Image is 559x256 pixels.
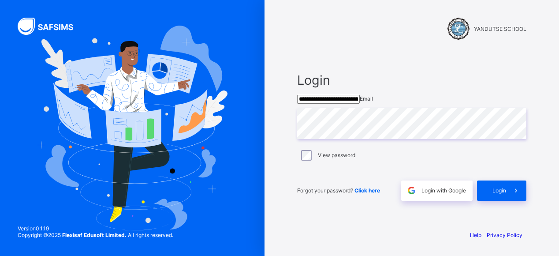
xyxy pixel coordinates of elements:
[62,232,127,238] strong: Flexisaf Edusoft Limited.
[487,232,522,238] a: Privacy Policy
[354,187,380,194] a: Click here
[492,187,506,194] span: Login
[37,26,227,230] img: Hero Image
[470,232,481,238] a: Help
[18,225,173,232] span: Version 0.1.19
[360,95,373,102] span: Email
[474,26,526,32] span: YANDUTSE SCHOOL
[318,152,355,158] label: View password
[18,232,173,238] span: Copyright © 2025 All rights reserved.
[406,185,417,196] img: google.396cfc9801f0270233282035f929180a.svg
[297,187,380,194] span: Forgot your password?
[297,72,526,88] span: Login
[421,187,466,194] span: Login with Google
[18,18,84,35] img: SAFSIMS Logo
